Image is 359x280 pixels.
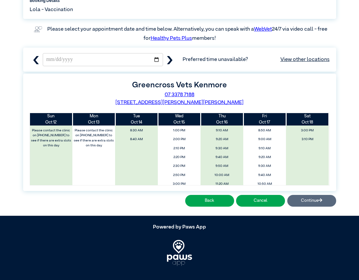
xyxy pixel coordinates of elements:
[160,180,199,188] span: 3:00 PM
[32,24,44,35] img: vet
[202,162,242,170] span: 9:50 AM
[167,240,192,266] img: PawsApp
[117,136,156,143] span: 8:40 AM
[160,127,199,134] span: 1:00 PM
[115,100,244,105] a: [STREET_ADDRESS][PERSON_NAME][PERSON_NAME]
[185,195,234,206] button: Back
[30,113,73,125] th: Oct 12
[160,171,199,179] span: 2:50 PM
[236,195,285,206] button: Cancel
[202,171,242,179] span: 10:00 AM
[245,154,284,161] span: 9:20 AM
[72,113,115,125] th: Oct 13
[160,162,199,170] span: 2:30 PM
[73,127,115,149] label: Please contact the clinic on [PHONE_NUMBER] to see if there are extra slots on this day
[243,113,286,125] th: Oct 17
[117,127,156,134] span: 8:30 AM
[160,154,199,161] span: 2:20 PM
[202,145,242,152] span: 9:30 AM
[280,56,330,64] a: View other locations
[245,145,284,152] span: 9:10 AM
[245,136,284,143] span: 9:00 AM
[165,92,194,97] a: 07 3378 7188
[160,136,199,143] span: 2:00 PM
[202,154,242,161] span: 9:40 AM
[286,113,329,125] th: Oct 18
[288,136,327,143] span: 3:10 PM
[160,145,199,152] span: 2:10 PM
[132,81,227,89] label: Greencross Vets Kenmore
[245,162,284,170] span: 9:30 AM
[30,127,72,149] label: Please contact the clinic on [PHONE_NUMBER] to see if there are extra slots on this day
[115,113,158,125] th: Oct 14
[202,127,242,134] span: 9:10 AM
[158,113,201,125] th: Oct 15
[151,36,192,41] a: Healthy Pets Plus
[254,27,272,32] a: WebVet
[245,127,284,134] span: 8:50 AM
[202,180,242,188] span: 11:20 AM
[202,136,242,143] span: 9:20 AM
[183,56,329,64] span: Preferred time unavailable?
[288,127,327,134] span: 3:00 PM
[23,224,336,230] h5: Powered by Paws App
[30,6,73,14] span: Lola - Vaccination
[201,113,243,125] th: Oct 16
[245,180,284,188] span: 10:50 AM
[47,27,328,41] label: Please select your appointment date and time below. Alternatively, you can speak with a 24/7 via ...
[245,171,284,179] span: 9:40 AM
